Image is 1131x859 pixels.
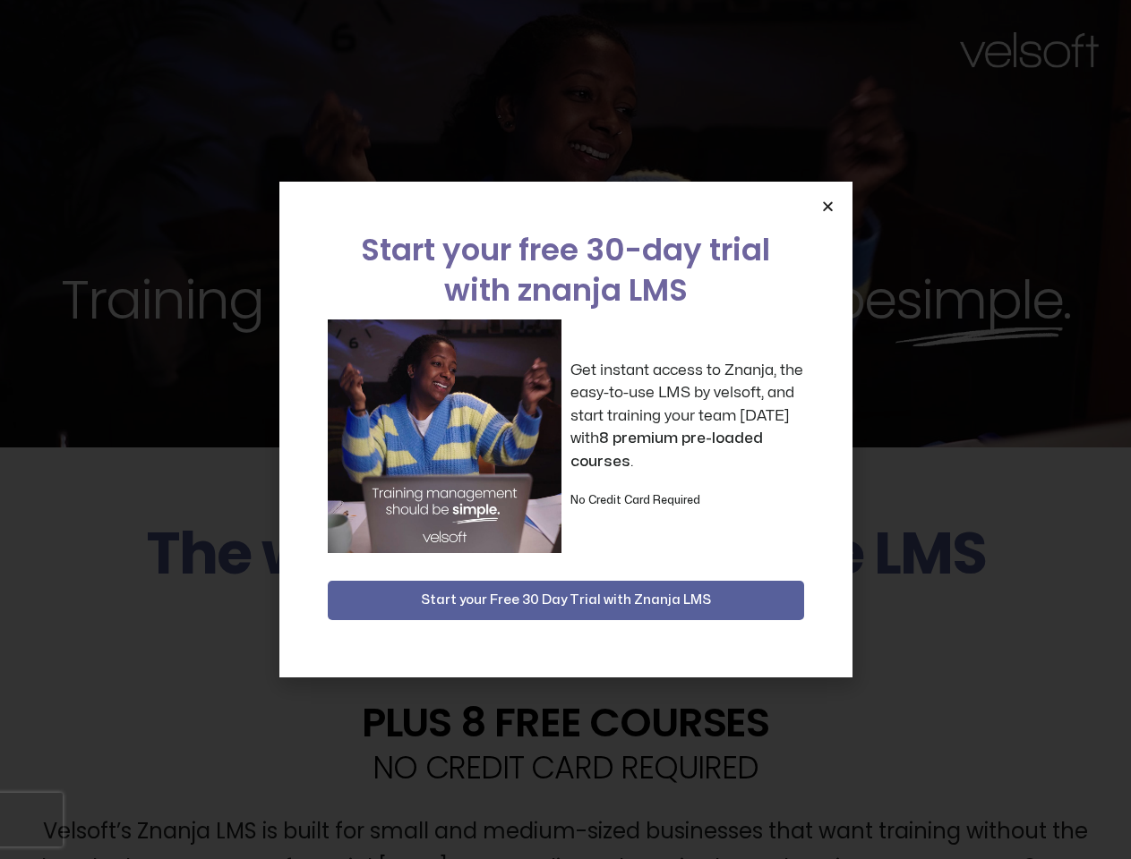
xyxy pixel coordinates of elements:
[570,359,804,473] p: Get instant access to Znanja, the easy-to-use LMS by velsoft, and start training your team [DATE]...
[570,495,700,506] strong: No Credit Card Required
[328,581,804,620] button: Start your Free 30 Day Trial with Znanja LMS
[328,319,561,553] img: a woman sitting at her laptop dancing
[421,590,711,611] span: Start your Free 30 Day Trial with Znanja LMS
[821,200,835,213] a: Close
[570,430,763,469] strong: 8 premium pre-loaded courses
[328,230,804,310] h2: Start your free 30-day trial with znanja LMS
